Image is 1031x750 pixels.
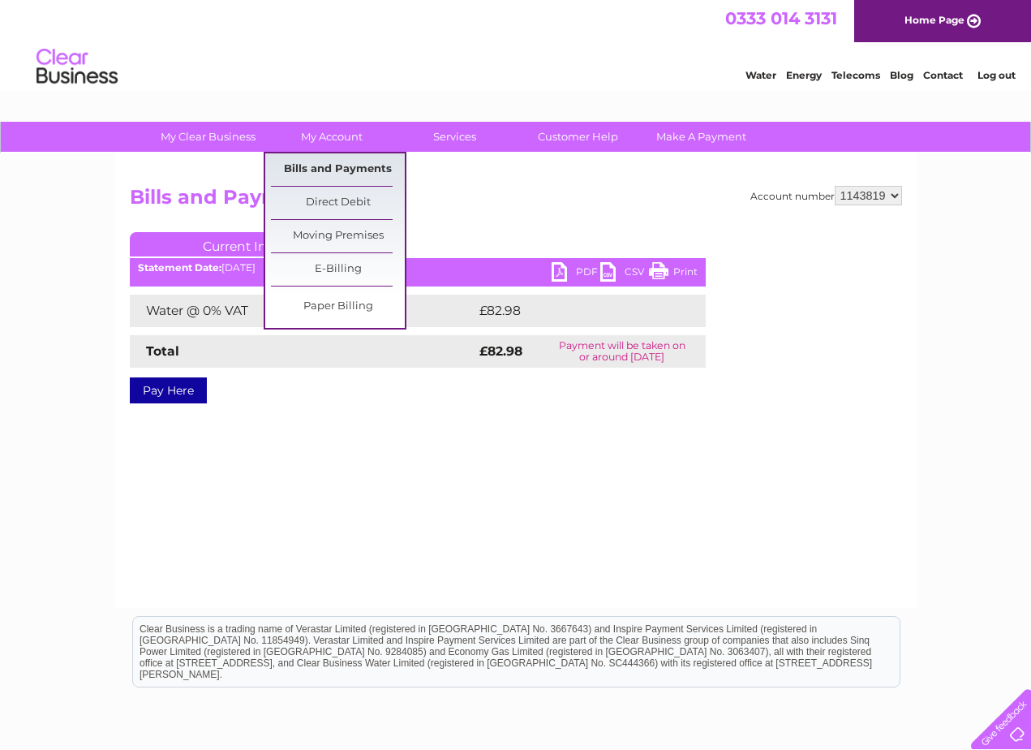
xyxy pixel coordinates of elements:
[977,69,1016,81] a: Log out
[539,335,706,368] td: Payment will be taken on or around [DATE]
[271,153,405,186] a: Bills and Payments
[600,262,649,286] a: CSV
[36,42,118,92] img: logo.png
[745,69,776,81] a: Water
[271,187,405,219] a: Direct Debit
[388,122,522,152] a: Services
[138,261,221,274] b: Statement Date:
[831,69,880,81] a: Telecoms
[750,186,902,205] div: Account number
[786,69,822,81] a: Energy
[271,253,405,286] a: E-Billing
[130,377,207,403] a: Pay Here
[634,122,768,152] a: Make A Payment
[271,291,405,323] a: Paper Billing
[923,69,963,81] a: Contact
[130,262,706,274] div: [DATE]
[479,343,522,359] strong: £82.98
[890,69,913,81] a: Blog
[271,220,405,252] a: Moving Premises
[130,232,373,256] a: Current Invoice
[552,262,600,286] a: PDF
[649,262,698,286] a: Print
[511,122,645,152] a: Customer Help
[141,122,275,152] a: My Clear Business
[725,8,837,28] a: 0333 014 3131
[130,295,475,327] td: Water @ 0% VAT
[146,343,179,359] strong: Total
[133,9,900,79] div: Clear Business is a trading name of Verastar Limited (registered in [GEOGRAPHIC_DATA] No. 3667643...
[475,295,673,327] td: £82.98
[264,122,398,152] a: My Account
[130,186,902,217] h2: Bills and Payments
